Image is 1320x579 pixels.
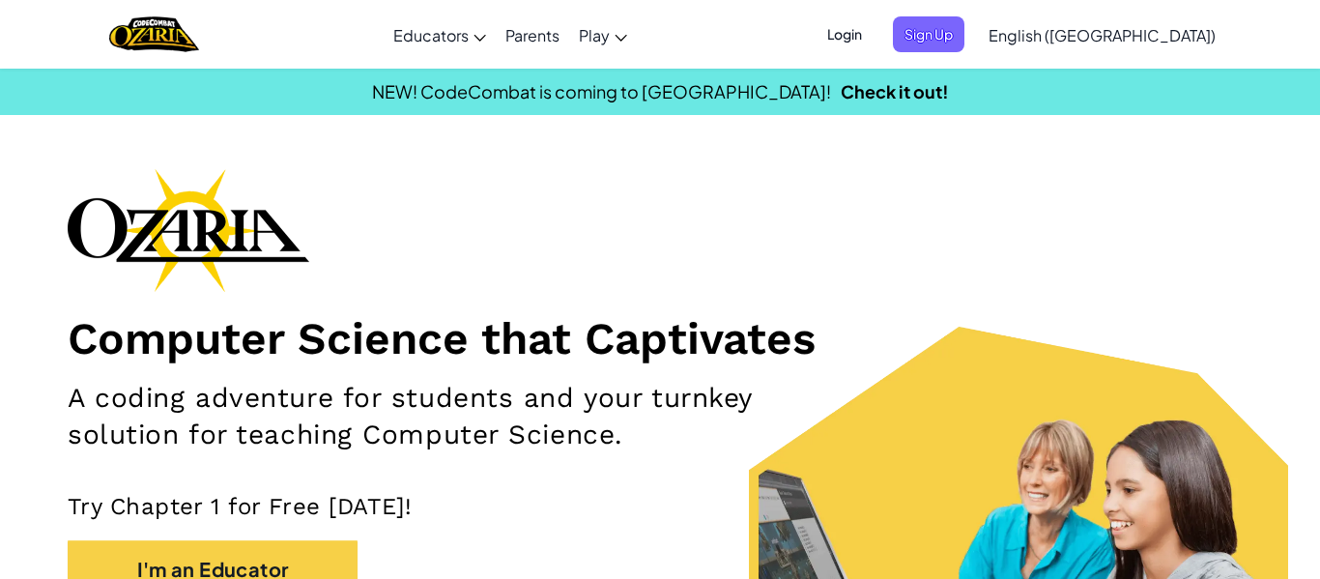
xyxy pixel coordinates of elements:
span: Play [579,25,610,45]
span: English ([GEOGRAPHIC_DATA]) [989,25,1216,45]
h2: A coding adventure for students and your turnkey solution for teaching Computer Science. [68,380,861,453]
span: NEW! CodeCombat is coming to [GEOGRAPHIC_DATA]! [372,80,831,102]
a: English ([GEOGRAPHIC_DATA]) [979,9,1225,61]
a: Check it out! [841,80,949,102]
button: Login [816,16,874,52]
h1: Computer Science that Captivates [68,311,1252,365]
a: Play [569,9,637,61]
button: Sign Up [893,16,964,52]
img: Ozaria branding logo [68,168,309,292]
p: Try Chapter 1 for Free [DATE]! [68,492,1252,521]
a: Educators [384,9,496,61]
span: Educators [393,25,469,45]
a: Ozaria by CodeCombat logo [109,14,199,54]
a: Parents [496,9,569,61]
img: Home [109,14,199,54]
